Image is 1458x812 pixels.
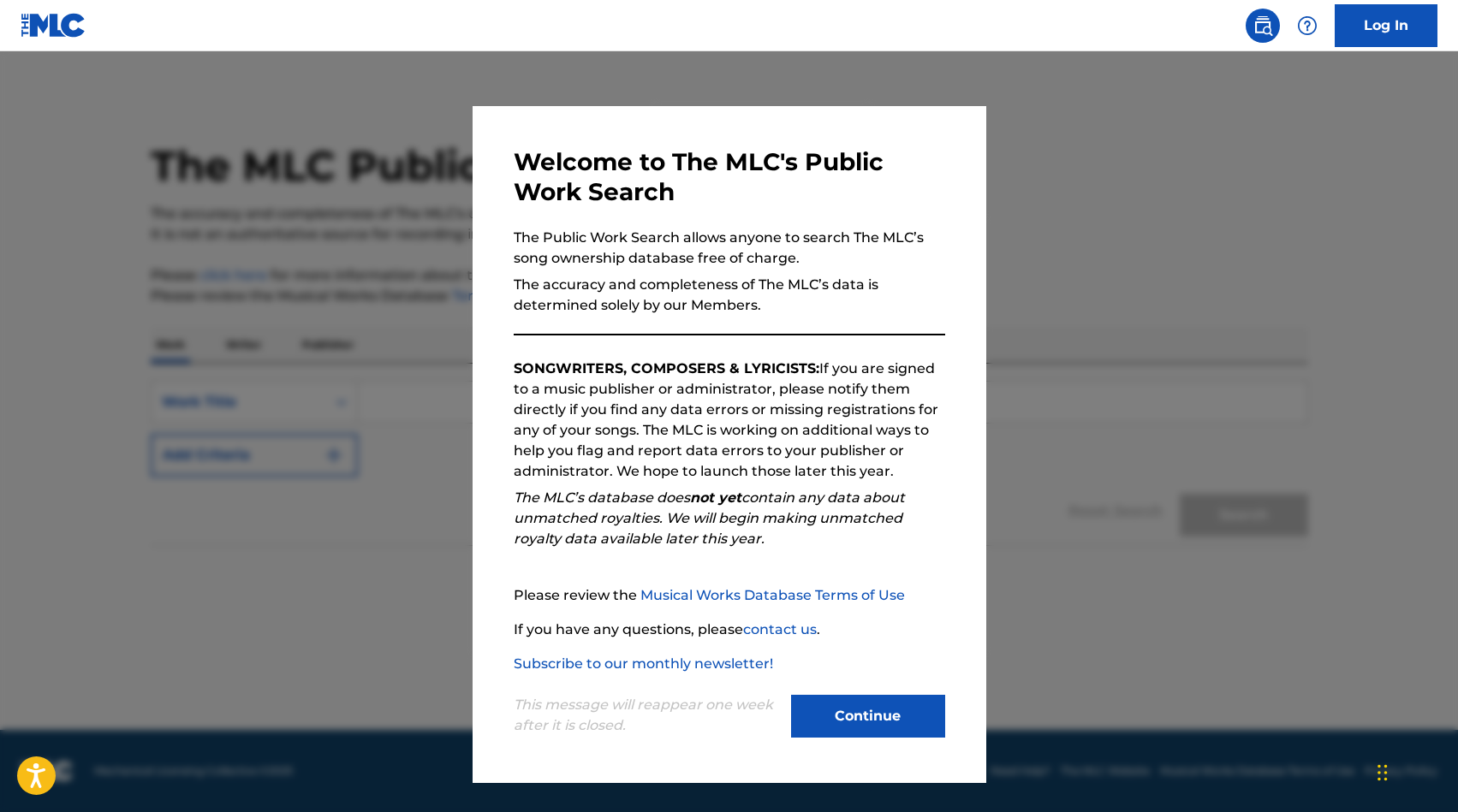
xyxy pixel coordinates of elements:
img: MLC Logo [21,13,86,38]
strong: SONGWRITERS, COMPOSERS & LYRICISTS: [514,360,819,376]
em: The MLC’s database does contain any data about unmatched royalties. We will begin making unmatche... [514,489,905,547]
div: Drag [1378,747,1388,798]
img: search [1253,15,1273,36]
p: If you are signed to a music publisher or administrator, please notify them directly if you find ... [514,359,945,482]
a: Musical Works Database Terms of Use [640,587,905,603]
img: help [1297,15,1318,36]
a: Public Search [1246,9,1280,43]
a: Subscribe to our monthly newsletter! [514,655,773,672]
iframe: Chat Widget [1372,730,1458,812]
a: Log In [1335,4,1437,47]
p: Please review the [514,585,945,606]
p: If you have any questions, please . [514,619,945,640]
button: Continue [791,695,945,738]
p: The Public Work Search allows anyone to search The MLC’s song ownership database free of charge. [514,228,945,269]
div: Help [1290,9,1324,43]
strong: not yet [690,489,741,506]
p: The accuracy and completeness of The MLC’s data is determined solely by our Members. [514,275,945,316]
p: This message will reappear one week after it is closed. [514,695,781,736]
h3: Welcome to The MLC's Public Work Search [514,147,945,207]
a: contact us [743,621,817,637]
